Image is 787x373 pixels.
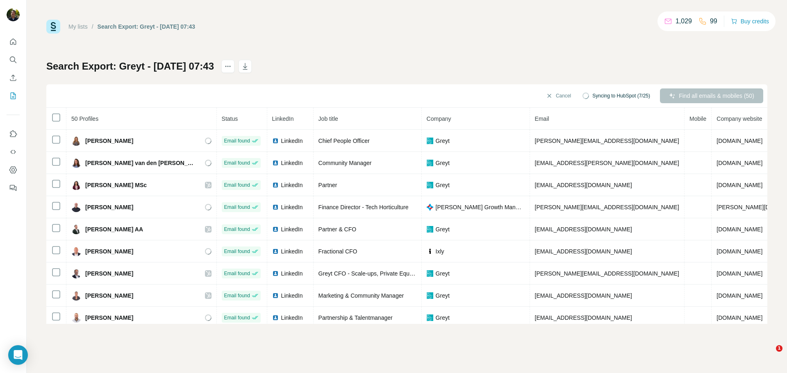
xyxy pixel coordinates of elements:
img: company-logo [427,314,433,321]
img: company-logo [427,292,433,299]
img: Avatar [71,269,81,278]
span: Email found [224,159,250,167]
span: [DOMAIN_NAME] [716,138,762,144]
span: Ixly [436,247,444,255]
img: LinkedIn logo [272,248,279,255]
img: company-logo [427,270,433,277]
span: [DOMAIN_NAME] [716,160,762,166]
img: company-logo [427,248,433,255]
span: Email [535,115,549,122]
img: Surfe Logo [46,20,60,34]
img: Avatar [71,202,81,212]
span: 50 Profiles [71,115,98,122]
button: Cancel [540,88,577,103]
span: Greyt CFO - Scale-ups, Private Equity, Venture Capital [318,270,457,277]
span: Community Manager [318,160,372,166]
img: LinkedIn logo [272,292,279,299]
span: Email found [224,203,250,211]
span: [PERSON_NAME] van den [PERSON_NAME] [85,159,197,167]
button: Use Surfe API [7,145,20,159]
span: [PERSON_NAME] [85,137,133,145]
img: LinkedIn logo [272,182,279,188]
p: 1,029 [676,16,692,26]
img: LinkedIn logo [272,226,279,233]
span: Email found [224,248,250,255]
span: Email found [224,226,250,233]
span: [DOMAIN_NAME] [716,182,762,188]
span: [DOMAIN_NAME] [716,226,762,233]
div: Open Intercom Messenger [8,345,28,365]
p: 99 [710,16,717,26]
span: Status [222,115,238,122]
span: LinkedIn [281,225,303,233]
img: LinkedIn logo [272,160,279,166]
span: [PERSON_NAME][EMAIL_ADDRESS][DOMAIN_NAME] [535,138,679,144]
img: company-logo [427,204,433,210]
img: Avatar [71,180,81,190]
span: Email found [224,270,250,277]
span: [PERSON_NAME] AA [85,225,143,233]
button: actions [221,60,234,73]
span: Syncing to HubSpot (7/25) [592,92,650,99]
span: Chief People Officer [318,138,370,144]
img: LinkedIn logo [272,314,279,321]
img: Avatar [71,224,81,234]
iframe: Intercom live chat [759,345,779,365]
span: Email found [224,314,250,321]
span: Mobile [689,115,706,122]
img: Avatar [71,246,81,256]
span: LinkedIn [281,269,303,278]
img: LinkedIn logo [272,270,279,277]
span: [PERSON_NAME] MSc [85,181,147,189]
span: Email found [224,292,250,299]
span: [EMAIL_ADDRESS][DOMAIN_NAME] [535,226,632,233]
span: Job title [318,115,338,122]
button: Dashboard [7,163,20,177]
button: Quick start [7,34,20,49]
img: Avatar [71,313,81,323]
span: Marketing & Community Manager [318,292,404,299]
span: LinkedIn [281,159,303,167]
span: Email found [224,137,250,145]
span: [DOMAIN_NAME] [716,270,762,277]
span: [PERSON_NAME][EMAIL_ADDRESS][DOMAIN_NAME] [535,204,679,210]
h1: Search Export: Greyt - [DATE] 07:43 [46,60,214,73]
button: Use Surfe on LinkedIn [7,127,20,141]
button: Enrich CSV [7,70,20,85]
span: 1 [776,345,782,352]
img: Avatar [71,291,81,301]
span: [PERSON_NAME] Growth Management [436,203,525,211]
img: LinkedIn logo [272,204,279,210]
span: Finance Director - Tech Horticulture [318,204,409,210]
span: Partnership & Talentmanager [318,314,393,321]
span: LinkedIn [272,115,294,122]
span: [PERSON_NAME] [85,269,133,278]
span: [EMAIL_ADDRESS][DOMAIN_NAME] [535,182,632,188]
button: Search [7,52,20,67]
span: Greyt [436,181,450,189]
li: / [92,23,93,31]
span: Company website [716,115,762,122]
img: company-logo [427,160,433,166]
span: Greyt [436,314,450,322]
button: My lists [7,88,20,103]
div: Search Export: Greyt - [DATE] 07:43 [98,23,196,31]
span: LinkedIn [281,137,303,145]
img: company-logo [427,182,433,188]
img: company-logo [427,138,433,144]
img: company-logo [427,226,433,233]
span: LinkedIn [281,247,303,255]
span: Email found [224,181,250,189]
img: LinkedIn logo [272,138,279,144]
img: Avatar [7,8,20,21]
span: Greyt [436,137,450,145]
span: Partner & CFO [318,226,357,233]
span: [PERSON_NAME] [85,292,133,300]
span: LinkedIn [281,203,303,211]
span: LinkedIn [281,181,303,189]
span: [EMAIL_ADDRESS][DOMAIN_NAME] [535,248,632,255]
span: Greyt [436,269,450,278]
span: [PERSON_NAME] [85,247,133,255]
a: My lists [68,23,88,30]
span: Partner [318,182,337,188]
